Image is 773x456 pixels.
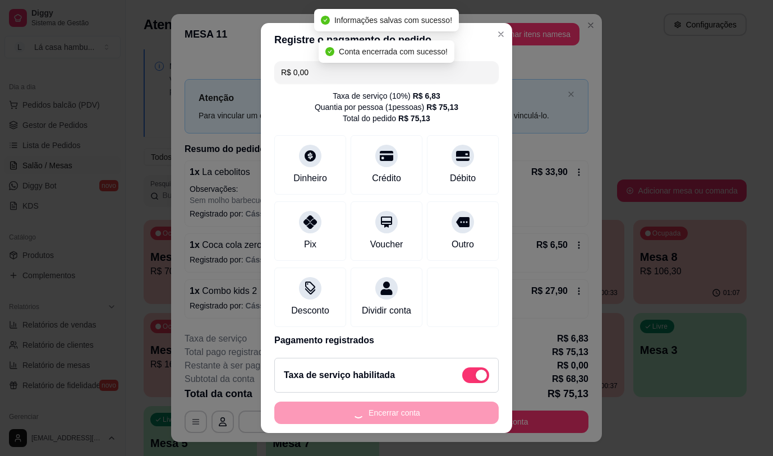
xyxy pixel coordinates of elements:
div: Quantia por pessoa ( 1 pessoas) [315,102,458,113]
div: Dividir conta [362,304,411,317]
div: Pix [304,238,316,251]
div: Crédito [372,172,401,185]
button: Close [492,25,510,43]
p: Pagamento registrados [274,334,499,347]
header: Registre o pagamento do pedido [261,23,512,57]
div: Taxa de serviço ( 10 %) [333,90,440,102]
div: Outro [452,238,474,251]
span: Conta encerrada com sucesso! [339,47,448,56]
div: Total do pedido [343,113,430,124]
h2: Taxa de serviço habilitada [284,369,395,382]
span: check-circle [321,16,330,25]
div: R$ 75,13 [426,102,458,113]
div: Desconto [291,304,329,317]
div: R$ 75,13 [398,113,430,124]
div: R$ 6,83 [413,90,440,102]
div: Dinheiro [293,172,327,185]
input: Ex.: hambúrguer de cordeiro [281,61,492,84]
div: Voucher [370,238,403,251]
span: Informações salvas com sucesso! [334,16,452,25]
div: Débito [450,172,476,185]
span: check-circle [325,47,334,56]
